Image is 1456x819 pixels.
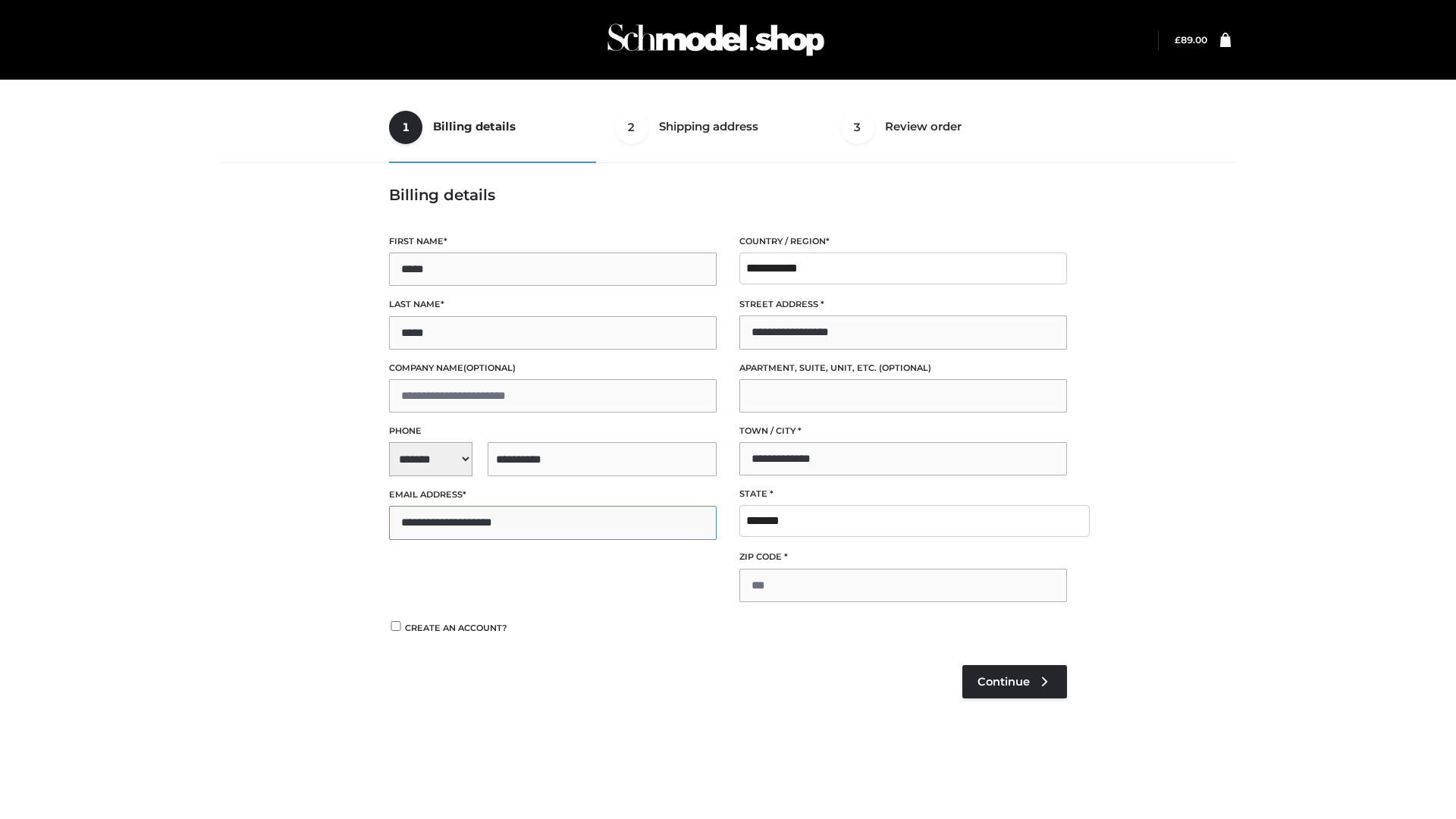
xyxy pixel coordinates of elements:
label: ZIP Code [739,550,1067,564]
bdi: 89.00 [1175,34,1207,45]
label: Country / Region [739,234,1067,249]
img: Schmodel Admin 964 [602,10,830,70]
span: (optional) [463,362,516,373]
h3: Billing details [389,186,1067,204]
label: Phone [389,424,717,438]
label: Email address [389,488,717,502]
label: Apartment, suite, unit, etc. [739,361,1067,375]
a: £89.00 [1175,34,1207,45]
span: £ [1175,34,1181,45]
input: Create an account? [389,621,403,631]
label: Last name [389,297,717,312]
label: Company name [389,361,717,375]
span: Create an account? [405,623,507,633]
span: Continue [977,675,1030,689]
label: Town / City [739,424,1067,438]
label: First name [389,234,717,249]
label: Street address [739,297,1067,312]
a: Continue [962,665,1067,698]
span: (optional) [879,362,931,373]
label: State [739,487,1067,501]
